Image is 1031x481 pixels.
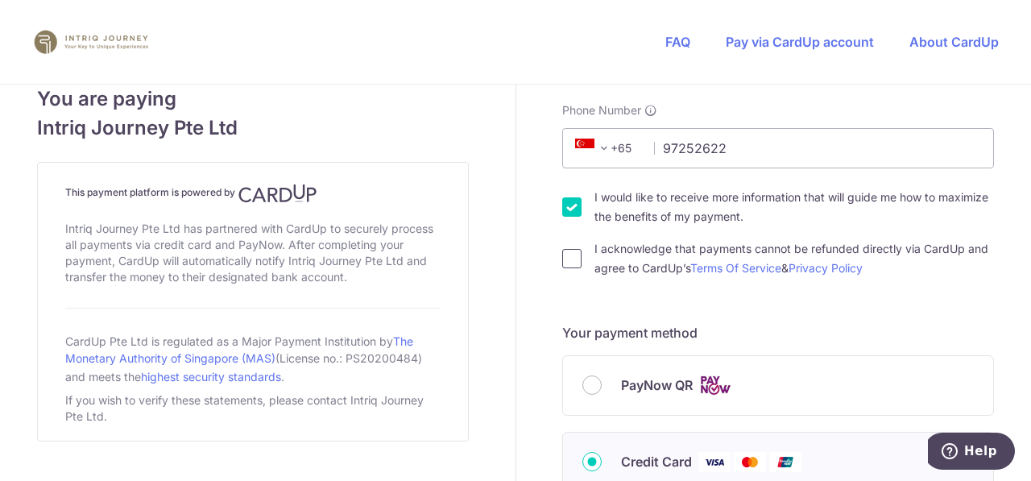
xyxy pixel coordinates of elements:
label: I would like to receive more information that will guide me how to maximize the benefits of my pa... [594,188,994,226]
a: highest security standards [141,370,281,384]
span: +65 [570,139,643,158]
span: PayNow QR [621,375,693,395]
span: Phone Number [562,102,641,118]
iframe: Opens a widget where you can find more information [928,433,1015,473]
div: CardUp Pte Ltd is regulated as a Major Payment Institution by (License no.: PS20200484) and meets... [65,328,441,389]
h5: Your payment method [562,323,994,342]
span: Credit Card [621,452,692,471]
div: Credit Card Visa Mastercard Union Pay [582,452,974,472]
img: CardUp [238,184,317,203]
img: Cards logo [699,375,731,396]
img: Mastercard [734,452,766,472]
div: Intriq Journey Pte Ltd has partnered with CardUp to securely process all payments via credit card... [65,218,441,288]
span: Intriq Journey Pte Ltd [37,114,469,143]
div: If you wish to verify these statements, please contact Intriq Journey Pte Ltd. [65,389,441,428]
h4: This payment platform is powered by [65,184,441,203]
img: Visa [698,452,731,472]
span: +65 [575,139,614,158]
label: I acknowledge that payments cannot be refunded directly via CardUp and agree to CardUp’s & [594,239,994,278]
a: Terms Of Service [690,261,781,275]
a: FAQ [665,34,690,50]
img: Union Pay [769,452,801,472]
div: PayNow QR Cards logo [582,375,974,396]
a: Privacy Policy [789,261,863,275]
a: About CardUp [909,34,999,50]
a: Pay via CardUp account [726,34,874,50]
span: You are paying [37,85,469,114]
